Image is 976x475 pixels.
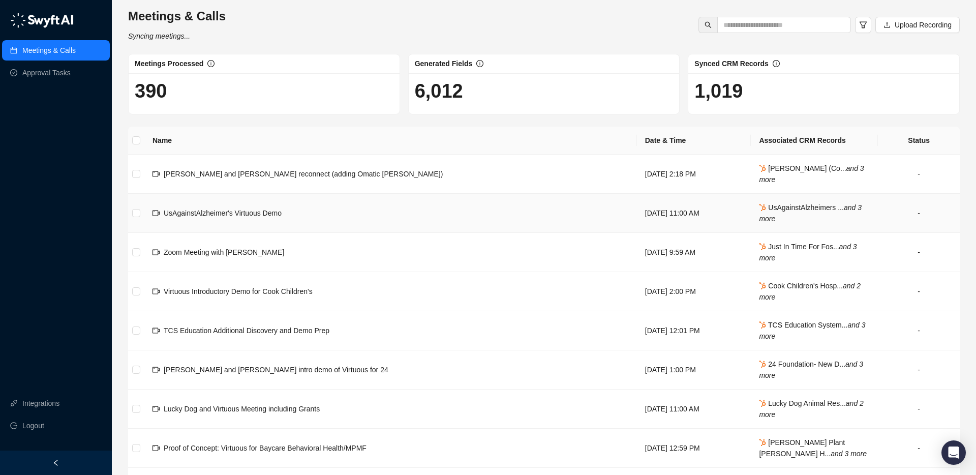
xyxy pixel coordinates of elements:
span: Proof of Concept: Virtuous for Baycare Behavioral Health/MPMF [164,444,367,452]
span: video-camera [152,327,160,334]
span: TCS Education System... [759,321,865,340]
a: Approval Tasks [22,63,71,83]
span: [PERSON_NAME] Plant [PERSON_NAME] H... [759,438,867,458]
i: and 3 more [831,450,867,458]
td: [DATE] 11:00 AM [637,194,751,233]
i: and 2 more [759,399,863,419]
span: Upload Recording [895,19,952,31]
span: video-camera [152,444,160,452]
a: Integrations [22,393,59,413]
td: - [878,194,960,233]
span: Lucky Dog Animal Res... [759,399,863,419]
span: Logout [22,415,44,436]
td: [DATE] 1:00 PM [637,350,751,390]
span: video-camera [152,405,160,412]
td: - [878,350,960,390]
span: Lucky Dog and Virtuous Meeting including Grants [164,405,320,413]
div: Open Intercom Messenger [941,440,966,465]
span: Generated Fields [415,60,473,68]
span: Meetings Processed [135,60,203,68]
th: Status [878,127,960,155]
span: video-camera [152,249,160,256]
span: info-circle [476,60,483,67]
h1: 6,012 [415,79,674,103]
th: Name [144,127,637,155]
span: video-camera [152,210,160,217]
span: video-camera [152,170,160,177]
button: Upload Recording [875,17,960,33]
td: - [878,155,960,194]
th: Date & Time [637,127,751,155]
span: [PERSON_NAME] and [PERSON_NAME] intro demo of Virtuous for 24 [164,366,388,374]
h3: Meetings & Calls [128,8,226,24]
td: - [878,311,960,350]
span: video-camera [152,366,160,373]
span: Just In Time For Fos... [759,243,857,262]
i: and 3 more [759,164,864,184]
i: and 2 more [759,282,861,301]
td: [DATE] 11:00 AM [637,390,751,429]
span: Synced CRM Records [694,60,768,68]
i: and 3 more [759,360,863,379]
span: TCS Education Additional Discovery and Demo Prep [164,326,329,335]
td: [DATE] 2:00 PM [637,272,751,311]
i: and 3 more [759,321,865,340]
span: [PERSON_NAME] (Co... [759,164,864,184]
span: info-circle [773,60,780,67]
td: [DATE] 2:18 PM [637,155,751,194]
a: Meetings & Calls [22,40,76,61]
i: Syncing meetings... [128,32,190,40]
td: [DATE] 12:59 PM [637,429,751,468]
h1: 390 [135,79,393,103]
span: logout [10,422,17,429]
img: logo-05li4sbe.png [10,13,74,28]
td: [DATE] 12:01 PM [637,311,751,350]
span: Zoom Meeting with [PERSON_NAME] [164,248,284,256]
th: Associated CRM Records [751,127,878,155]
td: - [878,233,960,272]
span: left [52,459,59,466]
span: filter [859,21,867,29]
span: video-camera [152,288,160,295]
h1: 1,019 [694,79,953,103]
span: 24 Foundation- New D... [759,360,863,379]
span: UsAgainstAlzheimers ... [759,203,862,223]
span: info-circle [207,60,215,67]
td: - [878,390,960,429]
td: - [878,272,960,311]
span: search [705,21,712,28]
i: and 3 more [759,203,862,223]
td: - [878,429,960,468]
span: Cook Children's Hosp... [759,282,861,301]
span: upload [883,21,891,28]
span: UsAgainstAlzheimer's Virtuous Demo [164,209,282,217]
i: and 3 more [759,243,857,262]
span: [PERSON_NAME] and [PERSON_NAME] reconnect (adding Omatic [PERSON_NAME]) [164,170,443,178]
td: [DATE] 9:59 AM [637,233,751,272]
span: Virtuous Introductory Demo for Cook Children's [164,287,313,295]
